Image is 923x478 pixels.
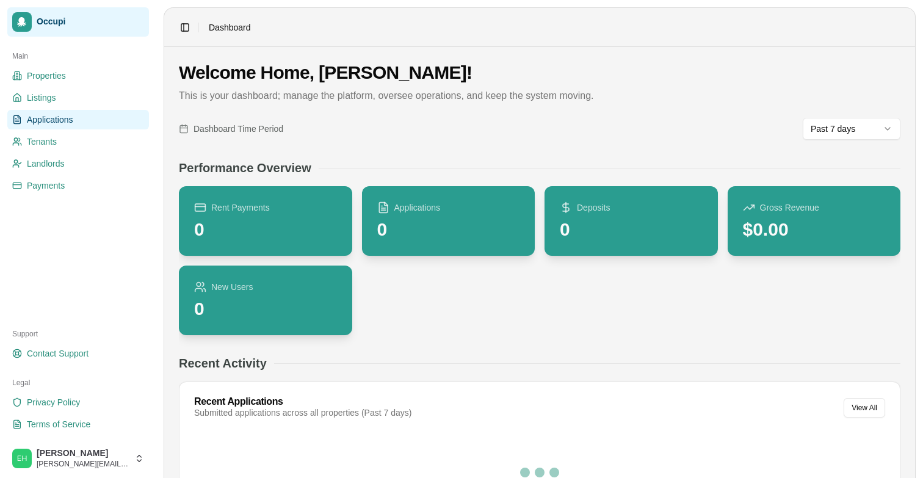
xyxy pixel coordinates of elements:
[577,201,610,214] span: Deposits
[27,136,57,148] span: Tenants
[27,347,89,360] span: Contact Support
[7,154,149,173] a: Landlords
[844,398,885,418] button: View All
[7,324,149,344] div: Support
[27,396,80,408] span: Privacy Policy
[179,159,311,176] h2: Performance Overview
[27,179,65,192] span: Payments
[7,344,149,363] a: Contact Support
[27,92,56,104] span: Listings
[7,66,149,85] a: Properties
[27,158,65,170] span: Landlords
[209,21,251,34] nav: breadcrumb
[7,46,149,66] div: Main
[211,201,270,214] span: Rent Payments
[743,219,819,241] div: $0.00
[760,201,819,214] span: Gross Revenue
[7,444,149,473] button: Emily Hart[PERSON_NAME][PERSON_NAME][EMAIL_ADDRESS][DOMAIN_NAME]
[7,176,149,195] a: Payments
[211,281,253,293] span: New Users
[37,16,144,27] span: Occupi
[179,355,267,372] h2: Recent Activity
[194,123,283,135] span: Dashboard Time Period
[37,448,129,459] span: [PERSON_NAME]
[394,201,441,214] span: Applications
[7,110,149,129] a: Applications
[12,449,32,468] img: Emily Hart
[560,219,610,241] div: 0
[194,298,253,320] div: 0
[194,407,411,419] div: Submitted applications across all properties (Past 7 days)
[7,415,149,434] a: Terms of Service
[37,459,129,469] span: [PERSON_NAME][EMAIL_ADDRESS][DOMAIN_NAME]
[27,418,90,430] span: Terms of Service
[7,373,149,393] div: Legal
[194,219,270,241] div: 0
[7,7,149,37] a: Occupi
[27,114,73,126] span: Applications
[7,132,149,151] a: Tenants
[179,62,900,84] h1: Welcome Home, [PERSON_NAME]!
[194,397,411,407] div: Recent Applications
[179,89,900,103] p: This is your dashboard; manage the platform, oversee operations, and keep the system moving.
[27,70,66,82] span: Properties
[7,393,149,412] a: Privacy Policy
[7,88,149,107] a: Listings
[377,219,441,241] div: 0
[209,21,251,34] span: Dashboard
